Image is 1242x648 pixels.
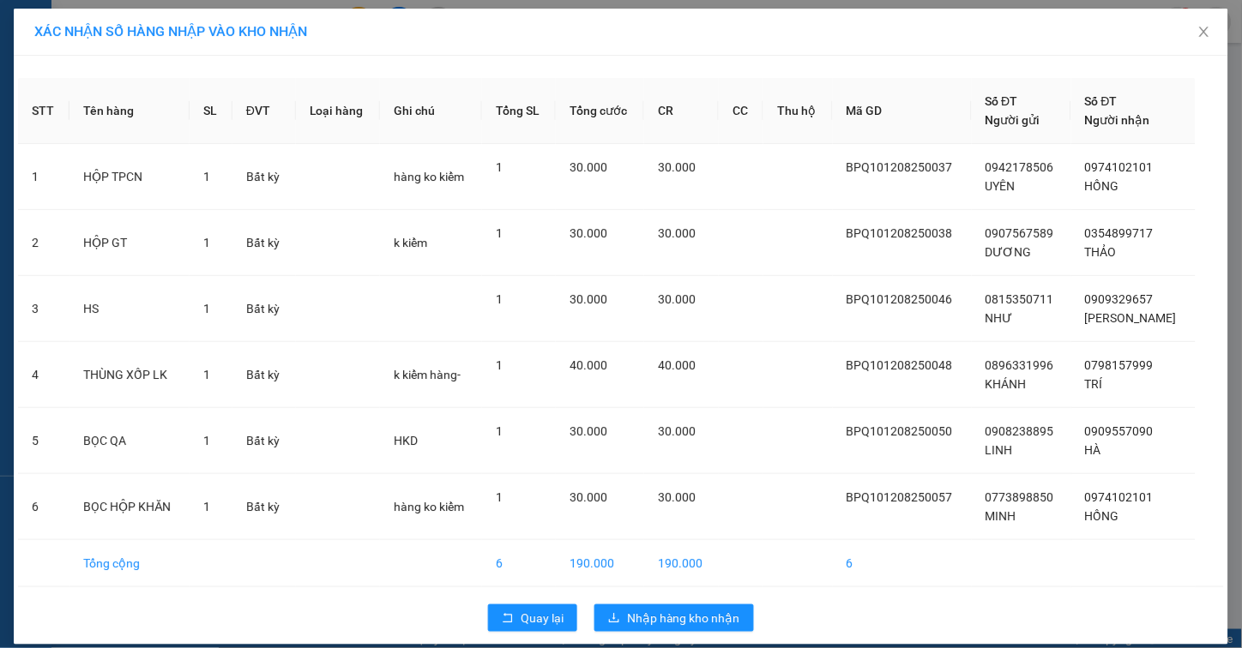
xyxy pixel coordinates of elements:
[986,245,1032,259] span: DƯƠNG
[69,276,190,342] td: HS
[1085,94,1118,108] span: Số ĐT
[719,78,763,144] th: CC
[627,609,740,627] span: Nhập hàng kho nhận
[203,434,210,447] span: 1
[18,276,69,342] td: 3
[847,358,953,372] span: BPQ101208250048
[69,342,190,408] td: THÙNG XỐP LK
[986,160,1054,174] span: 0942178506
[658,226,696,240] span: 30.000
[570,292,607,306] span: 30.000
[1085,113,1150,127] span: Người nhận
[986,490,1054,504] span: 0773898850
[69,474,190,540] td: BỌC HỘP KHĂN
[658,490,696,504] span: 30.000
[658,358,696,372] span: 40.000
[1085,311,1177,325] span: [PERSON_NAME]
[1085,245,1117,259] span: THẢO
[1085,424,1154,438] span: 0909557090
[496,424,503,438] span: 1
[570,424,607,438] span: 30.000
[232,144,296,210] td: Bất kỳ
[69,78,190,144] th: Tên hàng
[570,490,607,504] span: 30.000
[394,500,464,513] span: hàng ko kiểm
[644,78,719,144] th: CR
[394,368,461,381] span: k kiểm hàng-
[1197,25,1211,39] span: close
[833,78,972,144] th: Mã GD
[986,509,1016,523] span: MINH
[232,210,296,276] td: Bất kỳ
[986,226,1054,240] span: 0907567589
[18,144,69,210] td: 1
[570,160,607,174] span: 30.000
[986,94,1018,108] span: Số ĐT
[847,160,953,174] span: BPQ101208250037
[34,23,307,39] span: XÁC NHẬN SỐ HÀNG NHẬP VÀO KHO NHẬN
[986,424,1054,438] span: 0908238895
[1180,9,1228,57] button: Close
[1085,443,1101,457] span: HÀ
[1085,490,1154,504] span: 0974102101
[232,78,296,144] th: ĐVT
[232,276,296,342] td: Bất kỳ
[496,226,503,240] span: 1
[190,78,232,144] th: SL
[203,368,210,381] span: 1
[203,236,210,249] span: 1
[644,540,719,587] td: 190.000
[496,490,503,504] span: 1
[1085,358,1154,372] span: 0798157999
[69,144,190,210] td: HỘP TPCN
[1085,160,1154,174] span: 0974102101
[18,210,69,276] td: 2
[847,424,953,438] span: BPQ101208250050
[658,292,696,306] span: 30.000
[847,292,953,306] span: BPQ101208250046
[394,170,464,183] span: hàng ko kiểm
[986,311,1013,325] span: NHƯ
[986,377,1027,391] span: KHÁNH
[394,236,427,249] span: k kiểm
[496,160,503,174] span: 1
[18,78,69,144] th: STT
[482,540,556,587] td: 6
[502,612,514,626] span: rollback
[658,424,696,438] span: 30.000
[833,540,972,587] td: 6
[1085,226,1154,240] span: 0354899717
[594,604,754,632] button: downloadNhập hàng kho nhận
[496,358,503,372] span: 1
[18,408,69,474] td: 5
[556,78,644,144] th: Tổng cước
[986,358,1054,372] span: 0896331996
[556,540,644,587] td: 190.000
[847,226,953,240] span: BPQ101208250038
[570,226,607,240] span: 30.000
[986,443,1013,457] span: LINH
[380,78,482,144] th: Ghi chú
[1085,179,1119,193] span: HỒNG
[69,408,190,474] td: BỌC QA
[232,342,296,408] td: Bất kỳ
[1085,509,1119,523] span: HỒNG
[394,434,418,447] span: HKD
[986,292,1054,306] span: 0815350711
[69,540,190,587] td: Tổng cộng
[986,113,1040,127] span: Người gửi
[203,302,210,315] span: 1
[18,342,69,408] td: 4
[986,179,1016,193] span: UYÊN
[608,612,620,626] span: download
[763,78,832,144] th: Thu hộ
[488,604,577,632] button: rollbackQuay lại
[658,160,696,174] span: 30.000
[496,292,503,306] span: 1
[232,408,296,474] td: Bất kỳ
[1085,292,1154,306] span: 0909329657
[232,474,296,540] td: Bất kỳ
[847,490,953,504] span: BPQ101208250057
[18,474,69,540] td: 6
[521,609,564,627] span: Quay lại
